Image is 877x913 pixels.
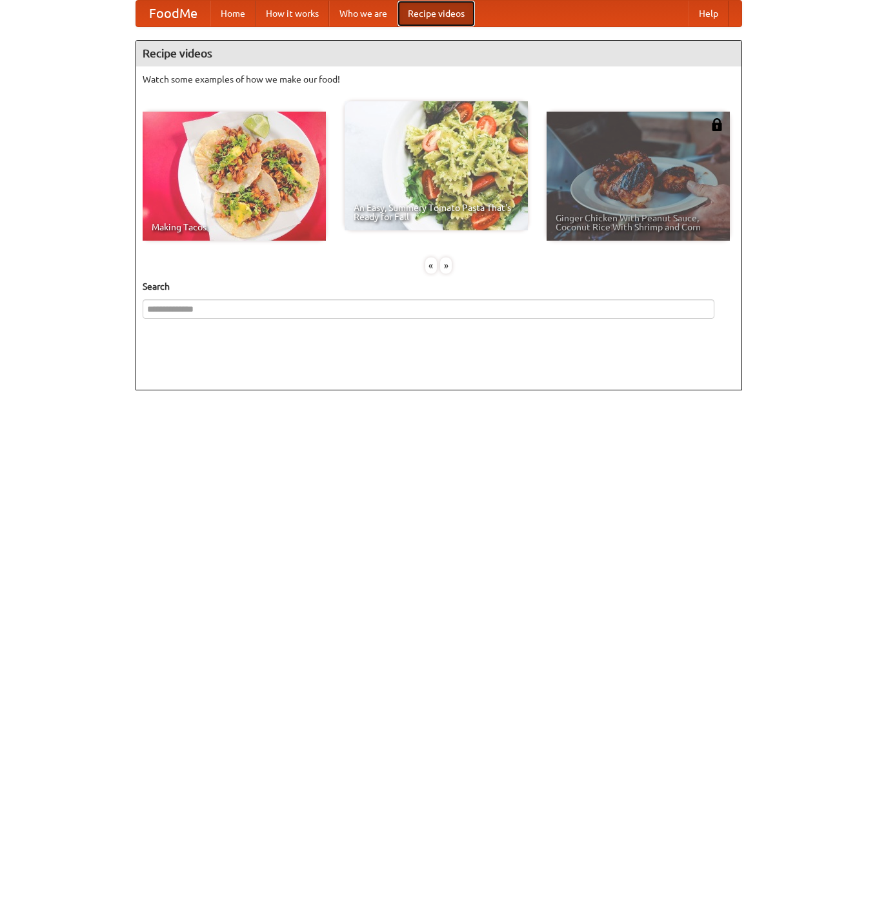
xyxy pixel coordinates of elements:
a: Home [210,1,256,26]
h5: Search [143,280,735,293]
p: Watch some examples of how we make our food! [143,73,735,86]
a: Who we are [329,1,398,26]
a: Recipe videos [398,1,475,26]
h4: Recipe videos [136,41,741,66]
div: » [440,257,452,274]
div: « [425,257,437,274]
span: Making Tacos [152,223,317,232]
a: How it works [256,1,329,26]
img: 483408.png [711,118,723,131]
span: An Easy, Summery Tomato Pasta That's Ready for Fall [354,203,519,221]
a: Making Tacos [143,112,326,241]
a: Help [689,1,729,26]
a: An Easy, Summery Tomato Pasta That's Ready for Fall [345,101,528,230]
a: FoodMe [136,1,210,26]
